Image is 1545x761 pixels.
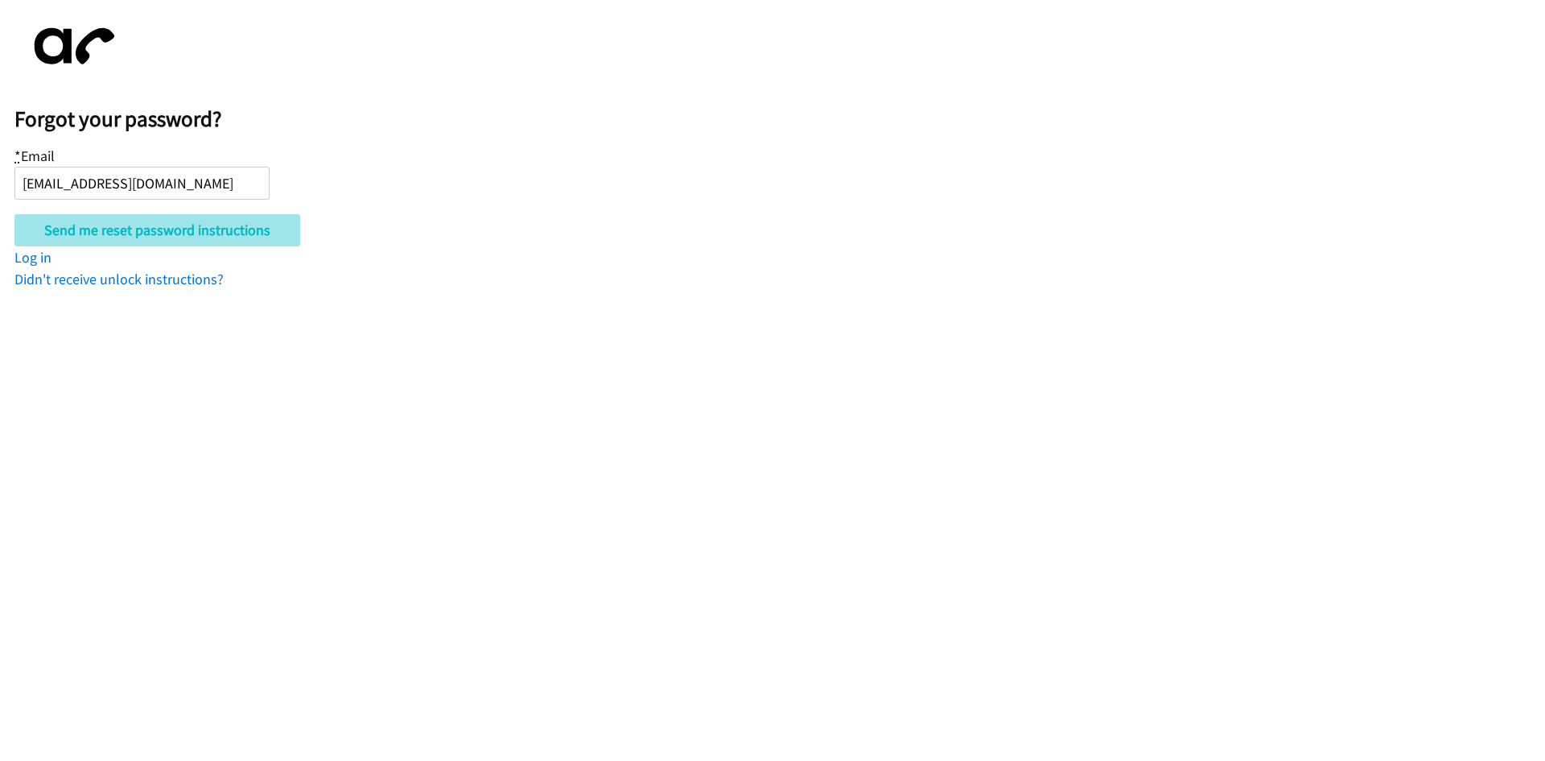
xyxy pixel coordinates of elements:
a: Log in [14,248,51,267]
abbr: required [14,147,21,165]
input: Send me reset password instructions [14,214,300,246]
h2: Forgot your password? [14,105,1545,133]
a: Didn't receive unlock instructions? [14,270,224,288]
img: aphone-8a226864a2ddd6a5e75d1ebefc011f4aa8f32683c2d82f3fb0802fe031f96514.svg [14,14,127,78]
label: Email [14,147,55,165]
